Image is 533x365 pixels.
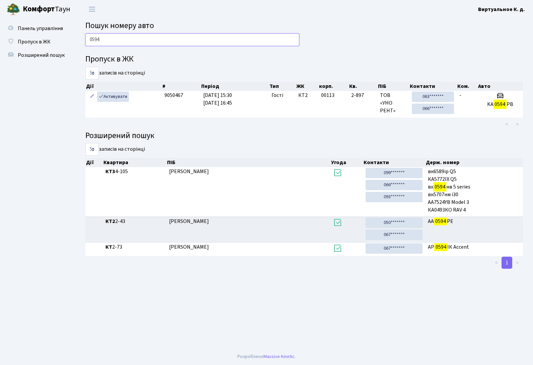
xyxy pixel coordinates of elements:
mark: 0594 [493,100,506,109]
mark: 0594 [433,182,446,192]
div: Розроблено . [237,353,296,360]
a: Massive Kinetic [263,353,295,360]
a: Розширений пошук [3,48,70,62]
a: 1 [502,257,512,269]
span: Панель управління [18,25,63,32]
a: Активувати [97,92,129,102]
span: 4-105 [105,168,164,175]
span: - [459,92,461,99]
input: Пошук [85,33,299,46]
span: [DATE] 15:30 [DATE] 16:45 [203,92,232,107]
a: Виртуальное К. д. [478,5,525,13]
span: Гості [272,92,283,99]
select: записів на сторінці [85,67,99,80]
b: Комфорт [23,4,55,14]
th: ЖК [296,82,318,91]
span: 2-43 [105,218,164,225]
th: Дії [85,82,162,91]
th: Авто [477,82,523,91]
span: Пошук номеру авто [85,20,154,31]
b: КТ [105,243,112,251]
th: Контакти [409,82,457,91]
a: Пропуск в ЖК [3,35,70,48]
a: Редагувати [88,92,96,102]
span: ТОВ «УНО РЕНТ» [380,92,406,115]
b: Виртуальное К. д. [478,6,525,13]
span: [PERSON_NAME] [169,243,209,251]
th: ПІБ [377,82,409,91]
label: записів на сторінці [85,67,145,80]
th: Дії [85,158,103,167]
b: КТ2 [105,218,115,225]
th: Квартира [103,158,166,167]
span: 00113 [321,92,334,99]
h5: KA PB [480,101,520,108]
th: Тип [269,82,296,91]
th: Ком. [457,82,477,91]
span: [PERSON_NAME] [169,168,209,175]
th: корп. [318,82,349,91]
th: ПІБ [166,158,331,167]
span: КТ2 [298,92,316,99]
span: 2-897 [351,92,374,99]
th: # [162,82,201,91]
th: Угода [330,158,363,167]
span: [PERSON_NAME] [169,218,209,225]
th: Держ. номер [425,158,523,167]
th: Кв. [349,82,377,91]
th: Контакти [363,158,425,167]
select: записів на сторінці [85,143,99,156]
span: 9050467 [164,92,183,99]
span: Розширений пошук [18,51,65,59]
img: logo.png [7,3,20,16]
label: записів на сторінці [85,143,145,156]
mark: 0594 [434,242,447,252]
span: Таун [23,4,70,15]
button: Переключити навігацію [84,4,100,15]
h4: Розширений пошук [85,131,523,141]
h4: Пропуск в ЖК [85,54,523,64]
span: АР ІК Accent [428,243,520,251]
span: Пропуск в ЖК [18,38,51,45]
span: вк6589ір Q5 КА5772ІХ Q5 вх нв 5 series вк5707нм i30 AA7524YB Model 3 КА0493КО RAV 4 [428,168,520,214]
mark: 0594 [434,217,447,226]
a: Панель управління [3,22,70,35]
th: Період [201,82,269,91]
span: АА РЕ [428,218,520,225]
span: 2-73 [105,243,164,251]
b: КТ3 [105,168,115,175]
